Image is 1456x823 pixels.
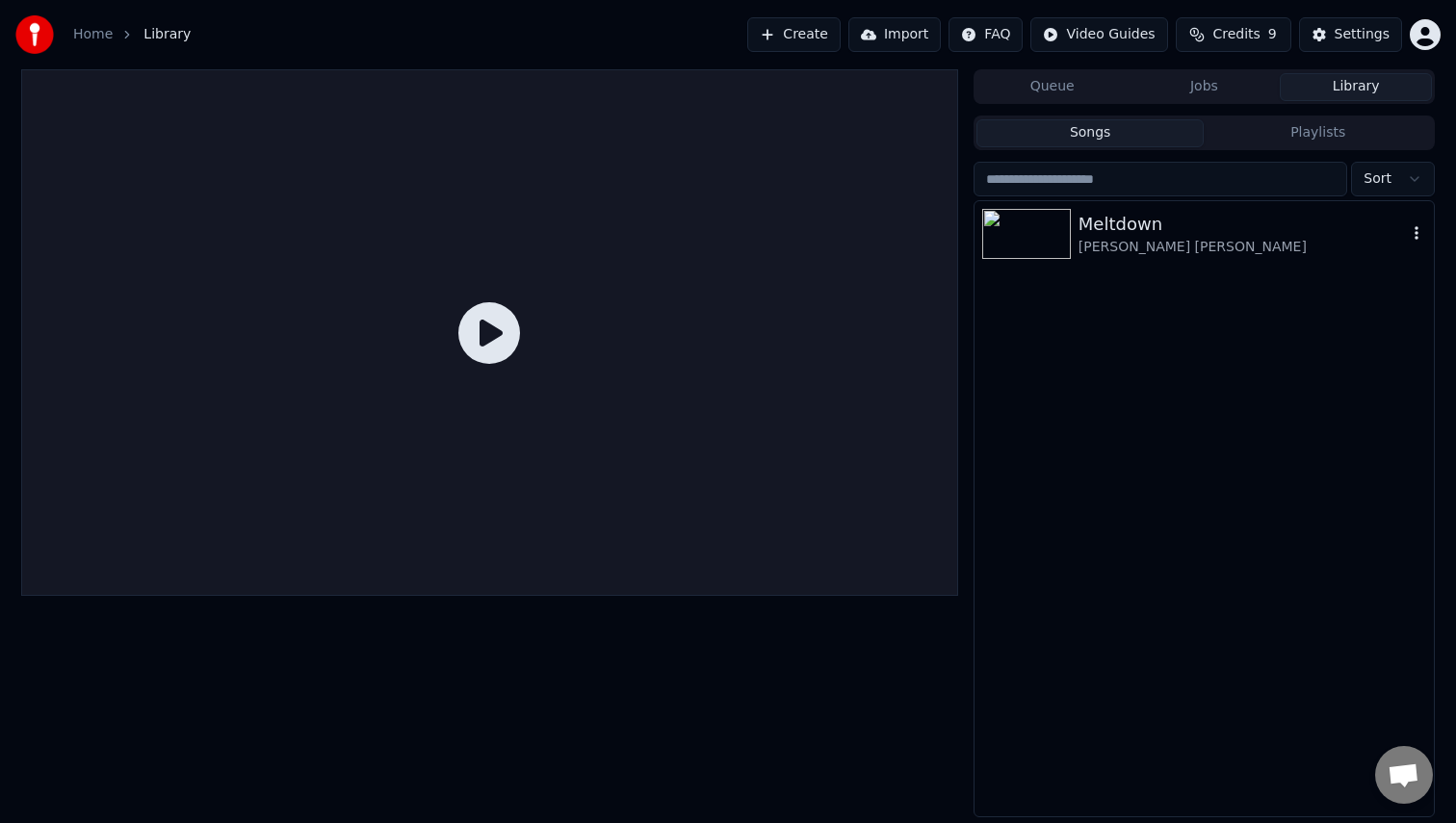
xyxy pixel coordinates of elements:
span: Credits [1212,25,1260,44]
div: Settings [1335,25,1390,44]
div: [PERSON_NAME] [PERSON_NAME] [1079,238,1407,257]
button: Library [1280,73,1432,101]
a: Open chat [1375,746,1433,804]
button: Credits9 [1176,17,1291,52]
button: Songs [976,119,1205,147]
span: Sort [1364,169,1391,189]
button: FAQ [949,17,1023,52]
img: youka [15,15,54,54]
button: Create [747,17,841,52]
button: Queue [976,73,1129,101]
button: Import [848,17,941,52]
button: Video Guides [1030,17,1167,52]
button: Jobs [1129,73,1281,101]
a: Home [73,25,113,44]
div: Meltdown [1079,211,1407,238]
button: Settings [1299,17,1402,52]
span: 9 [1268,25,1277,44]
nav: breadcrumb [73,25,191,44]
button: Playlists [1204,119,1432,147]
span: Library [143,25,191,44]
